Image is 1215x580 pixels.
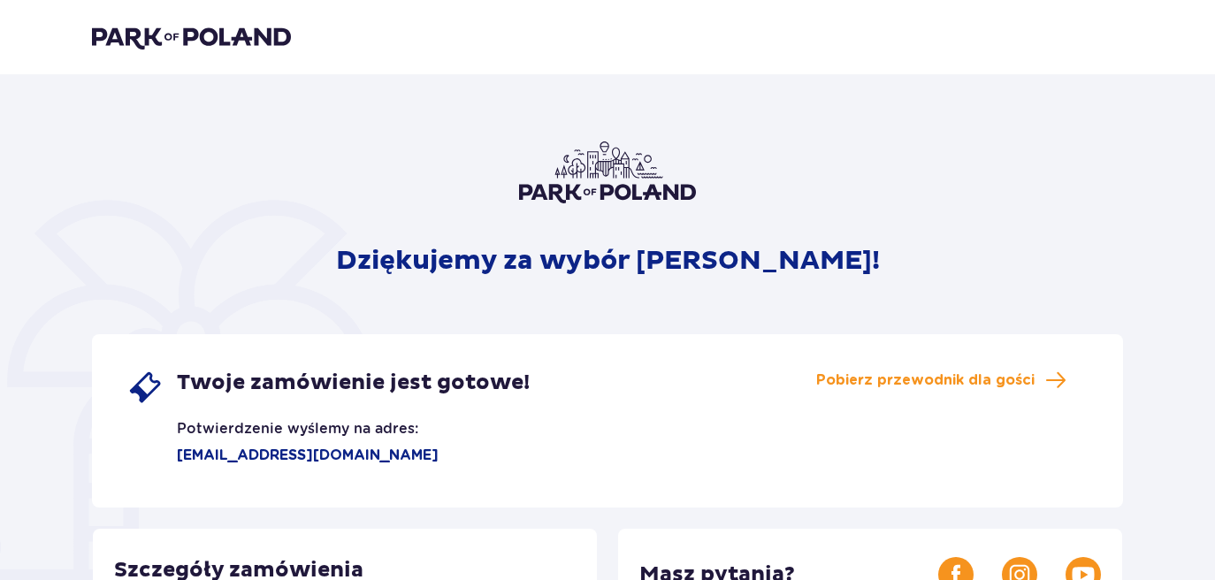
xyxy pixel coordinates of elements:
img: Park of Poland logo [519,141,696,203]
img: Park of Poland logo [92,25,291,50]
span: Pobierz przewodnik dla gości [816,370,1035,390]
p: [EMAIL_ADDRESS][DOMAIN_NAME] [127,446,439,465]
img: single ticket icon [127,370,163,405]
span: Twoje zamówienie jest gotowe! [177,370,530,396]
p: Potwierdzenie wyślemy na adres: [127,405,418,439]
a: Pobierz przewodnik dla gości [816,370,1066,391]
p: Dziękujemy za wybór [PERSON_NAME]! [336,244,880,278]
